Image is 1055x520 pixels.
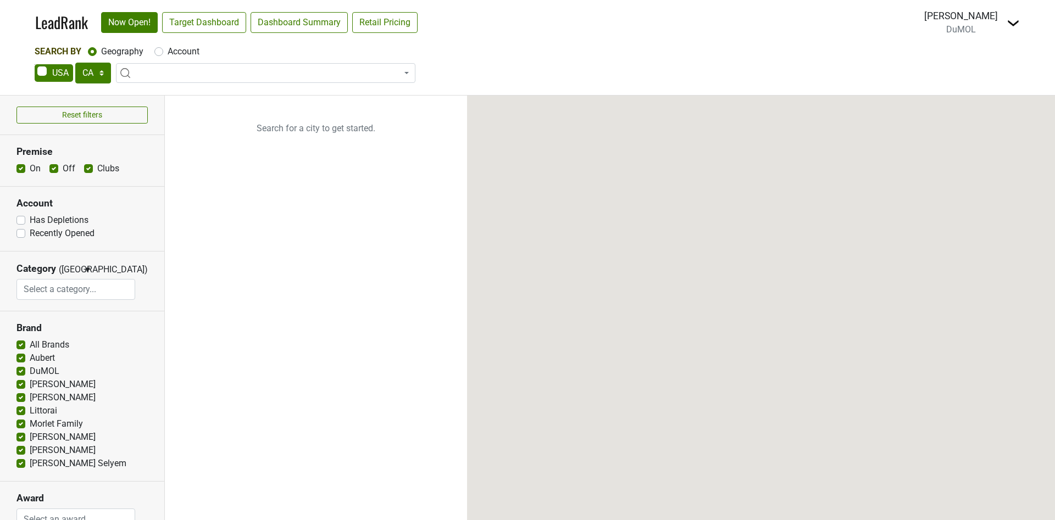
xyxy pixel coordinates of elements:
span: DuMOL [946,24,976,35]
label: Recently Opened [30,227,95,240]
label: Morlet Family [30,417,83,430]
a: Now Open! [101,12,158,33]
h3: Category [16,263,56,275]
label: [PERSON_NAME] [30,378,96,391]
a: LeadRank [35,11,88,34]
button: Reset filters [16,107,148,124]
label: [PERSON_NAME] [30,444,96,457]
h3: Award [16,493,148,504]
label: Off [63,162,75,175]
label: Aubert [30,351,55,365]
label: Littorai [30,404,57,417]
h3: Account [16,198,148,209]
label: [PERSON_NAME] [30,391,96,404]
input: Select a category... [17,279,135,300]
label: Clubs [97,162,119,175]
label: Has Depletions [30,214,88,227]
p: Search for a city to get started. [165,96,467,161]
label: All Brands [30,338,69,351]
label: Account [168,45,199,58]
a: Target Dashboard [162,12,246,33]
span: Search By [35,46,81,57]
a: Dashboard Summary [251,12,348,33]
h3: Brand [16,322,148,334]
img: Dropdown Menu [1007,16,1020,30]
label: Geography [101,45,143,58]
label: DuMOL [30,365,59,378]
a: Retail Pricing [352,12,418,33]
label: [PERSON_NAME] [30,430,96,444]
label: On [30,162,41,175]
div: [PERSON_NAME] [924,9,998,23]
h3: Premise [16,146,148,158]
span: ▼ [84,265,92,275]
label: [PERSON_NAME] Selyem [30,457,126,470]
span: ([GEOGRAPHIC_DATA]) [59,263,81,279]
